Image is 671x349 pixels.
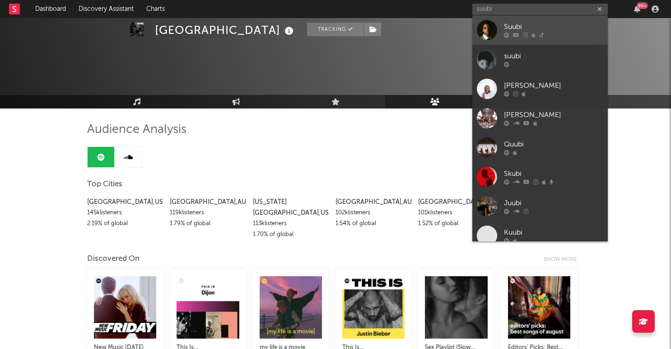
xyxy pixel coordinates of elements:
[87,208,163,218] div: 145k listeners
[472,45,608,74] a: suubi
[504,80,603,91] div: [PERSON_NAME]
[504,169,603,179] div: Skubi
[253,197,329,218] div: [US_STATE][GEOGRAPHIC_DATA] , US
[307,23,363,36] button: Tracking
[335,218,411,229] div: 1.54 % of global
[155,23,296,38] div: [GEOGRAPHIC_DATA]
[504,51,603,62] div: suubi
[504,139,603,150] div: Quubi
[253,229,329,240] div: 1.70 % of global
[504,227,603,238] div: Kuubi
[87,254,140,264] div: Discovered On
[504,198,603,209] div: Juubi
[472,4,608,15] input: Search for artists
[253,218,329,229] div: 113k listeners
[170,218,246,229] div: 1.79 % of global
[472,192,608,221] a: Juubi
[87,179,122,190] span: Top Cities
[634,5,640,13] button: 99+
[472,221,608,250] a: Kuubi
[504,110,603,121] div: [PERSON_NAME]
[170,208,246,218] div: 119k listeners
[472,133,608,162] a: Quubi
[544,254,584,265] div: Show more
[170,197,246,208] div: [GEOGRAPHIC_DATA] , AU
[418,208,494,218] div: 101k listeners
[472,104,608,133] a: [PERSON_NAME]
[418,197,494,208] div: [GEOGRAPHIC_DATA] , US
[637,2,648,9] div: 99 +
[504,22,603,33] div: Suubi
[418,218,494,229] div: 1.52 % of global
[87,124,186,135] span: Audience Analysis
[472,162,608,192] a: Skubi
[87,218,163,229] div: 2.19 % of global
[472,74,608,104] a: [PERSON_NAME]
[335,197,411,208] div: [GEOGRAPHIC_DATA] , AU
[335,208,411,218] div: 102k listeners
[87,197,163,208] div: [GEOGRAPHIC_DATA] , US
[472,15,608,45] a: Suubi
